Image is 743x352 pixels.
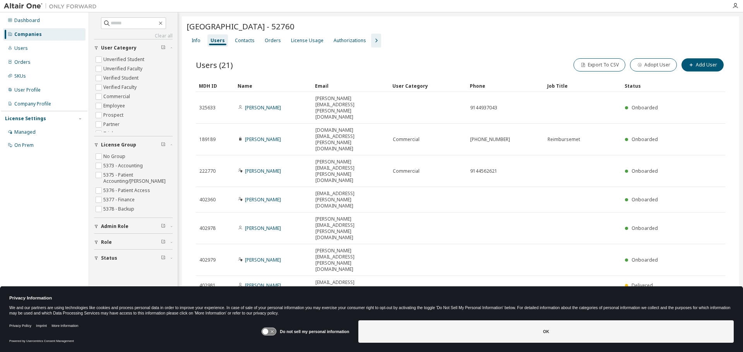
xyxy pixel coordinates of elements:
[101,45,137,51] span: User Category
[632,196,658,203] span: Onboarded
[103,101,127,111] label: Employee
[94,218,173,235] button: Admin Role
[199,225,216,231] span: 402978
[211,37,225,44] div: Users
[315,95,386,120] span: [PERSON_NAME][EMAIL_ADDRESS][PERSON_NAME][DOMAIN_NAME]
[632,282,653,289] span: Delivered
[470,168,497,174] span: 9144562621
[334,37,366,44] div: Authorizations
[161,255,166,261] span: Clear filter
[681,58,724,71] button: Add User
[103,204,136,214] label: 5378 - Backup
[315,216,386,241] span: [PERSON_NAME][EMAIL_ADDRESS][PERSON_NAME][DOMAIN_NAME]
[94,234,173,251] button: Role
[14,17,40,24] div: Dashboard
[14,73,26,79] div: SKUs
[4,2,101,10] img: Altair One
[101,239,112,245] span: Role
[393,168,419,174] span: Commercial
[393,136,419,143] span: Commercial
[103,55,146,64] label: Unverified Student
[470,80,541,92] div: Phone
[245,168,281,174] a: [PERSON_NAME]
[103,161,144,170] label: 5373 - Accounting
[94,250,173,267] button: Status
[14,142,34,148] div: On Prem
[245,257,281,263] a: [PERSON_NAME]
[199,257,216,263] span: 402979
[245,282,281,289] a: [PERSON_NAME]
[315,279,386,292] span: [EMAIL_ADDRESS][DOMAIN_NAME]
[103,73,140,83] label: Verified Student
[103,195,136,204] label: 5377 - Finance
[632,257,658,263] span: Onboarded
[14,45,28,51] div: Users
[103,64,144,73] label: Unverified Faculty
[470,136,510,143] span: [PHONE_NUMBER]
[161,45,166,51] span: Clear filter
[14,59,31,65] div: Orders
[161,223,166,230] span: Clear filter
[245,136,281,143] a: [PERSON_NAME]
[199,80,231,92] div: MDH ID
[14,87,41,93] div: User Profile
[392,80,464,92] div: User Category
[574,58,625,71] button: Export To CSV
[630,58,677,71] button: Adopt User
[14,31,42,37] div: Companies
[238,80,309,92] div: Name
[315,248,386,272] span: [PERSON_NAME][EMAIL_ADDRESS][PERSON_NAME][DOMAIN_NAME]
[632,104,658,111] span: Onboarded
[101,255,117,261] span: Status
[632,225,658,231] span: Onboarded
[547,80,618,92] div: Job Title
[94,33,173,39] a: Clear all
[199,197,216,203] span: 402360
[199,168,216,174] span: 222770
[315,190,386,209] span: [EMAIL_ADDRESS][PERSON_NAME][DOMAIN_NAME]
[632,136,658,143] span: Onboarded
[315,159,386,184] span: [PERSON_NAME][EMAIL_ADDRESS][PERSON_NAME][DOMAIN_NAME]
[94,136,173,153] button: License Group
[245,225,281,231] a: [PERSON_NAME]
[101,223,128,230] span: Admin Role
[315,127,386,152] span: [DOMAIN_NAME][EMAIL_ADDRESS][PERSON_NAME][DOMAIN_NAME]
[103,83,138,92] label: Verified Faculty
[94,39,173,56] button: User Category
[5,116,46,122] div: License Settings
[103,92,132,101] label: Commercial
[101,142,136,148] span: License Group
[103,152,127,161] label: No Group
[291,37,324,44] div: License Usage
[161,142,166,148] span: Clear filter
[470,105,497,111] span: 9144937043
[196,60,233,70] span: Users (21)
[103,170,173,186] label: 5375 - Patient Accounting/[PERSON_NAME]
[199,105,216,111] span: 325633
[632,168,658,174] span: Onboarded
[161,239,166,245] span: Clear filter
[103,129,115,138] label: Trial
[103,111,125,120] label: Prospect
[187,21,294,32] span: [GEOGRAPHIC_DATA] - 52760
[265,37,281,44] div: Orders
[548,136,580,143] span: Reimbursemet
[315,80,386,92] div: Email
[199,136,216,143] span: 189189
[14,129,36,135] div: Managed
[103,186,152,195] label: 5376 - Patient Access
[103,120,121,129] label: Partner
[625,80,679,92] div: Status
[245,196,281,203] a: [PERSON_NAME]
[192,37,200,44] div: Info
[235,37,255,44] div: Contacts
[199,282,216,289] span: 402981
[14,101,51,107] div: Company Profile
[245,104,281,111] a: [PERSON_NAME]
